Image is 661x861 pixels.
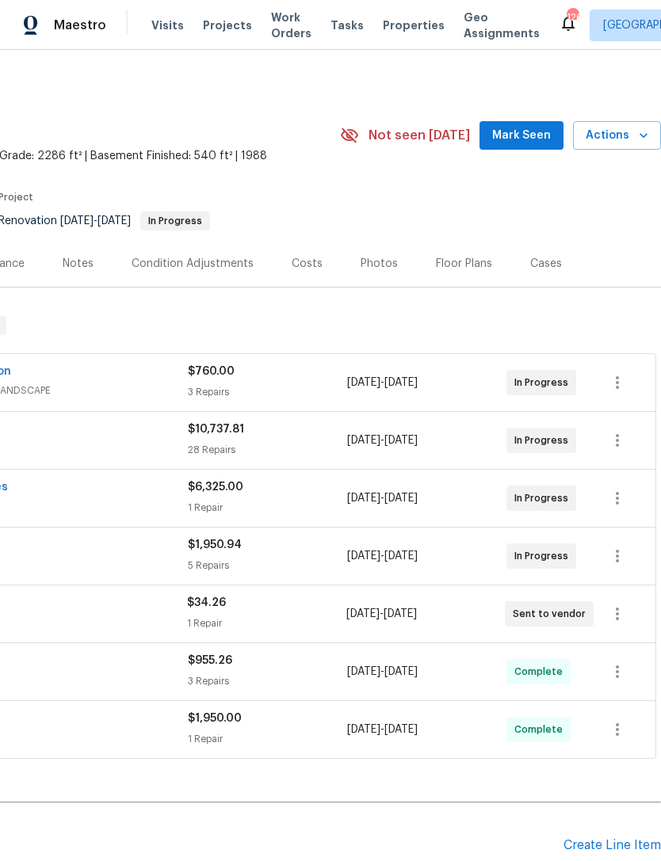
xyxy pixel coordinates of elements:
span: [DATE] [384,724,418,735]
span: - [347,490,418,506]
div: 3 Repairs [188,673,347,689]
button: Actions [573,121,661,150]
span: [DATE] [347,666,380,677]
span: [DATE] [347,377,380,388]
span: [DATE] [60,215,94,227]
span: - [347,664,418,680]
span: Visits [151,17,184,33]
div: 126 [567,10,578,25]
div: Create Line Item [564,838,661,853]
span: [DATE] [347,493,380,504]
span: Mark Seen [492,126,551,146]
span: [DATE] [384,377,418,388]
div: 28 Repairs [188,442,347,458]
span: In Progress [514,375,575,390]
div: Photos [361,256,398,272]
span: [DATE] [347,435,380,446]
span: $1,950.94 [188,539,242,551]
span: Projects [203,17,252,33]
span: Not seen [DATE] [369,128,470,143]
span: - [347,432,418,448]
span: Complete [514,664,569,680]
span: $1,950.00 [188,713,242,724]
span: - [347,722,418,737]
span: Work Orders [271,10,311,41]
span: [DATE] [97,215,131,227]
span: [DATE] [384,608,417,619]
div: Notes [63,256,94,272]
span: Tasks [330,20,364,31]
span: Properties [383,17,445,33]
div: 1 Repair [187,615,346,631]
span: Actions [586,126,648,146]
span: In Progress [514,548,575,564]
span: [DATE] [384,493,418,504]
button: Mark Seen [480,121,564,150]
div: 3 Repairs [188,384,347,400]
span: Geo Assignments [464,10,540,41]
div: 5 Repairs [188,558,347,573]
div: Condition Adjustments [132,256,254,272]
span: $6,325.00 [188,482,243,493]
div: Costs [292,256,323,272]
span: [DATE] [347,724,380,735]
span: [DATE] [384,435,418,446]
span: Maestro [54,17,106,33]
span: [DATE] [347,551,380,562]
span: Sent to vendor [513,606,592,622]
span: - [60,215,131,227]
span: [DATE] [346,608,380,619]
span: [DATE] [384,551,418,562]
span: $10,737.81 [188,424,244,435]
span: $34.26 [187,597,226,608]
span: Complete [514,722,569,737]
span: $760.00 [188,366,235,377]
span: [DATE] [384,666,418,677]
div: 1 Repair [188,731,347,747]
div: 1 Repair [188,500,347,516]
span: - [347,375,418,390]
span: $955.26 [188,655,232,666]
span: - [346,606,417,622]
span: - [347,548,418,564]
span: In Progress [514,432,575,448]
div: Floor Plans [436,256,492,272]
span: In Progress [142,216,208,226]
span: In Progress [514,490,575,506]
div: Cases [530,256,562,272]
